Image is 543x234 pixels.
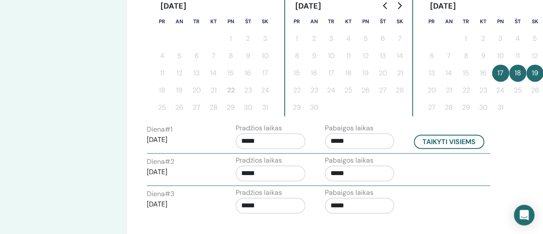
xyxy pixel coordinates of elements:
button: 10 [492,47,509,65]
th: ketvirtadienis [205,13,222,30]
button: 17 [323,65,340,82]
button: 29 [288,99,306,116]
button: 28 [391,82,409,99]
th: sekmadienis [391,13,409,30]
button: Taikyti visiems [414,135,484,149]
th: ketvirtadienis [475,13,492,30]
button: 12 [171,65,188,82]
button: 29 [222,99,240,116]
button: 3 [323,30,340,47]
th: penktadienis [222,13,240,30]
button: 4 [154,47,171,65]
button: 4 [509,30,526,47]
th: šeštadienis [240,13,257,30]
button: 22 [458,82,475,99]
button: 25 [154,99,171,116]
p: [DATE] [147,167,216,177]
label: Diena # 2 [147,157,174,167]
label: Pradžios laikas [236,123,282,133]
button: 12 [357,47,374,65]
button: 18 [509,65,526,82]
button: 27 [374,82,391,99]
label: Diena # 1 [147,124,173,135]
button: 8 [458,47,475,65]
button: 13 [374,47,391,65]
button: 19 [357,65,374,82]
button: 21 [391,65,409,82]
button: 21 [205,82,222,99]
button: 20 [188,82,205,99]
button: 28 [440,99,458,116]
button: 20 [374,65,391,82]
th: pirmadienis [288,13,306,30]
button: 1 [222,30,240,47]
th: pirmadienis [154,13,171,30]
button: 2 [475,30,492,47]
button: 30 [240,99,257,116]
button: 31 [492,99,509,116]
button: 13 [188,65,205,82]
th: penktadienis [492,13,509,30]
button: 16 [240,65,257,82]
button: 2 [306,30,323,47]
button: 27 [423,99,440,116]
button: 5 [171,47,188,65]
th: sekmadienis [257,13,274,30]
th: ketvirtadienis [340,13,357,30]
button: 1 [288,30,306,47]
button: 17 [257,65,274,82]
label: Pabaigos laikas [325,155,373,166]
button: 3 [257,30,274,47]
button: 23 [240,82,257,99]
th: pirmadienis [423,13,440,30]
button: 20 [423,82,440,99]
button: 30 [306,99,323,116]
button: 11 [509,47,526,65]
button: 25 [509,82,526,99]
p: [DATE] [147,199,216,209]
th: trečiadienis [323,13,340,30]
button: 11 [340,47,357,65]
button: 22 [288,82,306,99]
th: antradienis [171,13,188,30]
button: 10 [257,47,274,65]
th: trečiadienis [458,13,475,30]
th: trečiadienis [188,13,205,30]
button: 27 [188,99,205,116]
label: Pradžios laikas [236,188,282,198]
p: [DATE] [147,135,216,145]
label: Pradžios laikas [236,155,282,166]
button: 14 [440,65,458,82]
label: Pabaigos laikas [325,123,373,133]
button: 7 [205,47,222,65]
button: 15 [288,65,306,82]
div: Open Intercom Messenger [514,205,534,225]
button: 17 [492,65,509,82]
th: antradienis [306,13,323,30]
button: 5 [357,30,374,47]
button: 15 [458,65,475,82]
button: 22 [222,82,240,99]
button: 10 [323,47,340,65]
button: 24 [492,82,509,99]
button: 6 [423,47,440,65]
button: 18 [340,65,357,82]
button: 18 [154,82,171,99]
button: 1 [458,30,475,47]
button: 15 [222,65,240,82]
button: 8 [222,47,240,65]
button: 4 [340,30,357,47]
button: 19 [171,82,188,99]
button: 23 [306,82,323,99]
button: 29 [458,99,475,116]
button: 2 [240,30,257,47]
button: 9 [240,47,257,65]
button: 16 [306,65,323,82]
button: 3 [492,30,509,47]
button: 26 [171,99,188,116]
button: 6 [188,47,205,65]
th: šeštadienis [374,13,391,30]
button: 30 [475,99,492,116]
button: 21 [440,82,458,99]
label: Pabaigos laikas [325,188,373,198]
